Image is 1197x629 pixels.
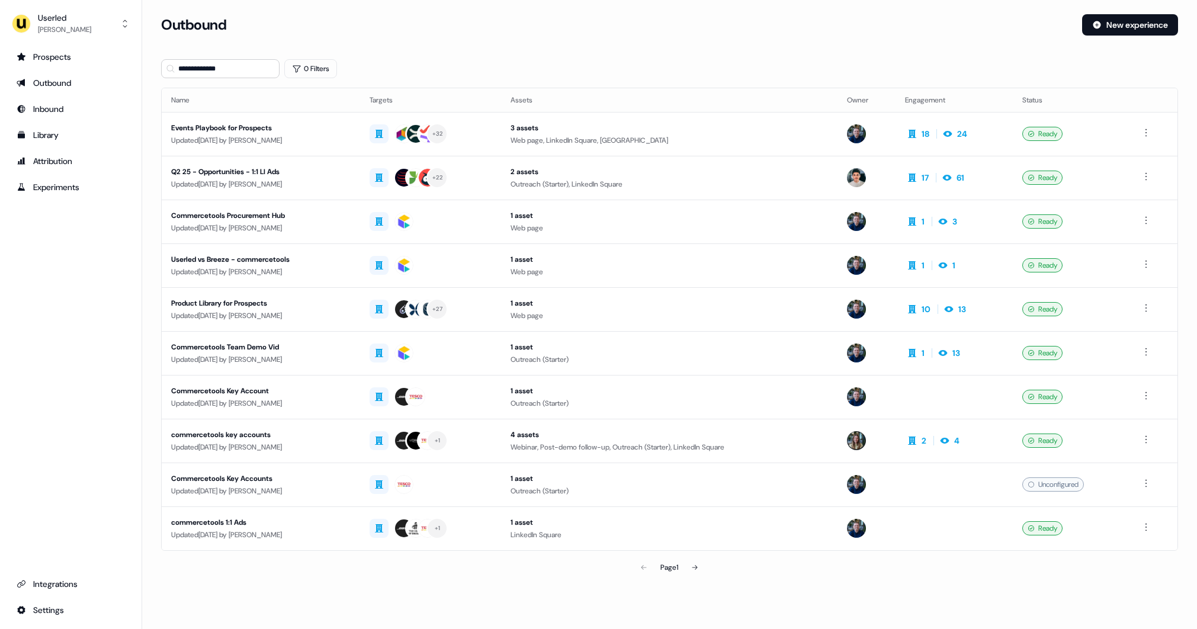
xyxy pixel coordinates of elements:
[9,575,132,593] a: Go to integrations
[171,397,351,409] div: Updated [DATE] by [PERSON_NAME]
[511,441,828,453] div: Webinar, Post-demo follow-up, Outreach (Starter), LinkedIn Square
[660,561,678,573] div: Page 1
[9,152,132,171] a: Go to attribution
[511,516,828,528] div: 1 asset
[922,347,925,359] div: 1
[171,297,351,309] div: Product Library for Prospects
[511,310,828,322] div: Web page
[171,310,351,322] div: Updated [DATE] by [PERSON_NAME]
[171,485,351,497] div: Updated [DATE] by [PERSON_NAME]
[9,178,132,197] a: Go to experiments
[922,303,930,315] div: 10
[435,523,441,534] div: + 1
[922,435,926,447] div: 2
[171,516,351,528] div: commercetools 1:1 Ads
[1022,390,1063,404] div: Ready
[1022,127,1063,141] div: Ready
[38,12,91,24] div: Userled
[511,222,828,234] div: Web page
[847,256,866,275] img: James
[171,354,351,365] div: Updated [DATE] by [PERSON_NAME]
[171,122,351,134] div: Events Playbook for Prospects
[432,172,442,183] div: + 22
[1022,521,1063,535] div: Ready
[511,253,828,265] div: 1 asset
[171,253,351,265] div: Userled vs Breeze - commercetools
[952,216,957,227] div: 3
[837,88,896,112] th: Owner
[511,166,828,178] div: 2 assets
[1022,434,1063,448] div: Ready
[17,129,125,141] div: Library
[847,387,866,406] img: James
[1022,214,1063,229] div: Ready
[922,172,929,184] div: 17
[511,429,828,441] div: 4 assets
[1022,171,1063,185] div: Ready
[171,178,351,190] div: Updated [DATE] by [PERSON_NAME]
[957,128,967,140] div: 24
[922,128,929,140] div: 18
[1013,88,1129,112] th: Status
[1022,302,1063,316] div: Ready
[847,431,866,450] img: Charlotte
[284,59,337,78] button: 0 Filters
[847,168,866,187] img: Vincent
[17,181,125,193] div: Experiments
[847,300,866,319] img: James
[952,259,955,271] div: 1
[171,529,351,541] div: Updated [DATE] by [PERSON_NAME]
[9,47,132,66] a: Go to prospects
[17,604,125,616] div: Settings
[435,435,441,446] div: + 1
[9,100,132,118] a: Go to Inbound
[171,166,351,178] div: Q2 25 - Opportunities - 1:1 LI Ads
[171,385,351,397] div: Commercetools Key Account
[896,88,1013,112] th: Engagement
[847,519,866,538] img: James
[1022,346,1063,360] div: Ready
[9,126,132,145] a: Go to templates
[511,178,828,190] div: Outreach (Starter), LinkedIn Square
[847,212,866,231] img: James
[1022,258,1063,272] div: Ready
[511,397,828,409] div: Outreach (Starter)
[952,347,960,359] div: 13
[511,385,828,397] div: 1 asset
[38,24,91,36] div: [PERSON_NAME]
[501,88,837,112] th: Assets
[171,222,351,234] div: Updated [DATE] by [PERSON_NAME]
[511,210,828,222] div: 1 asset
[17,155,125,167] div: Attribution
[9,73,132,92] a: Go to outbound experience
[161,16,226,34] h3: Outbound
[511,266,828,278] div: Web page
[17,51,125,63] div: Prospects
[432,129,443,139] div: + 32
[171,441,351,453] div: Updated [DATE] by [PERSON_NAME]
[847,344,866,362] img: James
[922,216,925,227] div: 1
[171,266,351,278] div: Updated [DATE] by [PERSON_NAME]
[1022,477,1084,492] div: Unconfigured
[511,297,828,309] div: 1 asset
[511,529,828,541] div: LinkedIn Square
[17,103,125,115] div: Inbound
[9,601,132,620] button: Go to integrations
[171,341,351,353] div: Commercetools Team Demo Vid
[171,429,351,441] div: commercetools key accounts
[360,88,500,112] th: Targets
[511,354,828,365] div: Outreach (Starter)
[922,259,925,271] div: 1
[1082,14,1178,36] button: New experience
[511,485,828,497] div: Outreach (Starter)
[511,122,828,134] div: 3 assets
[9,9,132,38] button: Userled[PERSON_NAME]
[171,134,351,146] div: Updated [DATE] by [PERSON_NAME]
[511,134,828,146] div: Web page, LinkedIn Square, [GEOGRAPHIC_DATA]
[171,210,351,222] div: Commercetools Procurement Hub
[511,341,828,353] div: 1 asset
[958,303,966,315] div: 13
[17,578,125,590] div: Integrations
[17,77,125,89] div: Outbound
